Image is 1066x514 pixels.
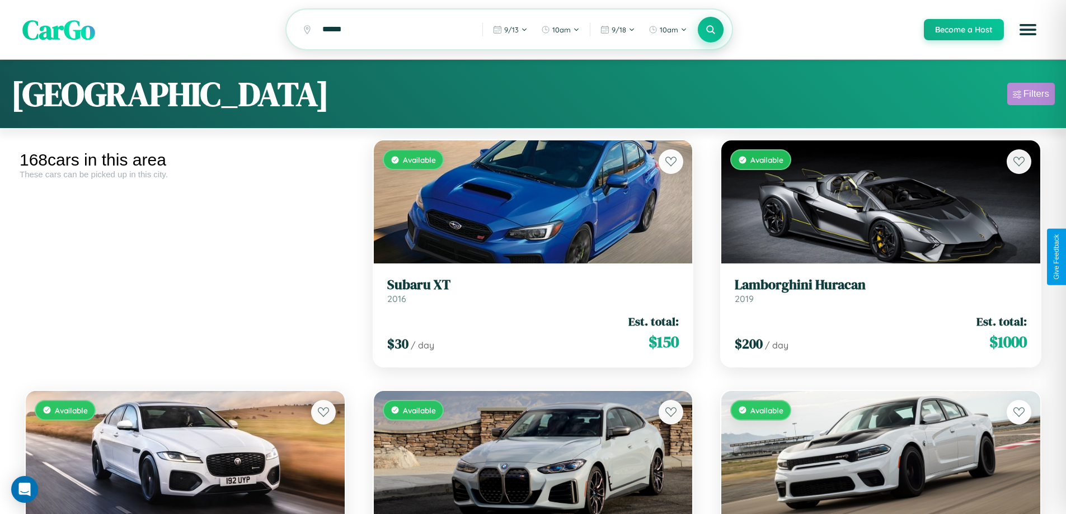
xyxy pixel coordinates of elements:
[1023,88,1049,100] div: Filters
[552,25,571,34] span: 10am
[595,21,641,39] button: 9/18
[20,150,351,169] div: 168 cars in this area
[750,155,783,164] span: Available
[411,339,434,351] span: / day
[612,25,626,34] span: 9 / 18
[643,21,693,39] button: 10am
[750,405,783,415] span: Available
[11,71,329,117] h1: [GEOGRAPHIC_DATA]
[976,313,1027,329] span: Est. total:
[1053,234,1060,280] div: Give Feedback
[660,25,678,34] span: 10am
[387,277,679,293] h3: Subaru XT
[628,313,679,329] span: Est. total:
[1007,83,1055,105] button: Filters
[55,405,88,415] span: Available
[387,293,406,304] span: 2016
[765,339,788,351] span: / day
[487,21,533,39] button: 9/13
[649,331,679,353] span: $ 150
[924,19,1004,40] button: Become a Host
[22,11,95,48] span: CarGo
[11,476,38,503] div: Open Intercom Messenger
[504,25,519,34] span: 9 / 13
[735,277,1027,304] a: Lamborghini Huracan2019
[403,155,436,164] span: Available
[735,293,754,304] span: 2019
[1012,14,1044,45] button: Open menu
[735,334,763,353] span: $ 200
[735,277,1027,293] h3: Lamborghini Huracan
[20,169,351,179] div: These cars can be picked up in this city.
[387,277,679,304] a: Subaru XT2016
[403,405,436,415] span: Available
[989,331,1027,353] span: $ 1000
[536,21,585,39] button: 10am
[387,334,408,353] span: $ 30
